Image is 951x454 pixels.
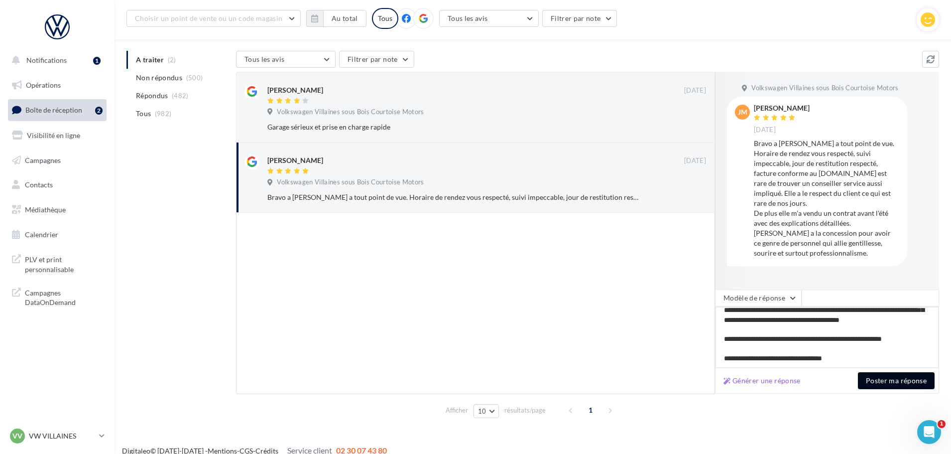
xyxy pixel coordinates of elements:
[25,180,53,189] span: Contacts
[236,51,336,68] button: Tous les avis
[267,155,323,165] div: [PERSON_NAME]
[27,131,80,140] span: Visibilité en ligne
[372,8,398,29] div: Tous
[858,372,935,389] button: Poster ma réponse
[474,404,499,418] button: 10
[754,126,776,135] span: [DATE]
[186,74,203,82] span: (500)
[448,14,488,22] span: Tous les avis
[6,224,109,245] a: Calendrier
[267,192,641,202] div: Bravo a [PERSON_NAME] a tout point de vue. Horaire de rendez vous respecté, suivi impeccable, jou...
[136,109,151,119] span: Tous
[6,99,109,121] a: Boîte de réception2
[323,10,366,27] button: Au total
[6,174,109,195] a: Contacts
[6,282,109,311] a: Campagnes DataOnDemand
[583,402,598,418] span: 1
[306,10,366,27] button: Au total
[6,249,109,278] a: PLV et print personnalisable
[684,156,706,165] span: [DATE]
[25,106,82,114] span: Boîte de réception
[267,122,641,132] div: Garage sérieux et prise en charge rapide
[938,420,946,428] span: 1
[25,155,61,164] span: Campagnes
[26,81,61,89] span: Opérations
[25,253,103,274] span: PLV et print personnalisable
[25,286,103,307] span: Campagnes DataOnDemand
[244,55,285,63] span: Tous les avis
[6,50,105,71] button: Notifications 1
[26,56,67,64] span: Notifications
[172,92,189,100] span: (482)
[95,107,103,115] div: 2
[267,85,323,95] div: [PERSON_NAME]
[93,57,101,65] div: 1
[25,230,58,239] span: Calendrier
[29,431,95,441] p: VW VILLAINES
[12,431,22,441] span: VV
[478,407,486,415] span: 10
[751,84,898,93] span: Volkswagen Villaines sous Bois Courtoise Motors
[277,108,424,117] span: Volkswagen Villaines sous Bois Courtoise Motors
[738,107,747,117] span: Jm
[8,427,107,446] a: VV VW VILLAINES
[6,125,109,146] a: Visibilité en ligne
[135,14,282,22] span: Choisir un point de vente ou un code magasin
[715,290,802,306] button: Modèle de réponse
[25,205,66,214] span: Médiathèque
[439,10,539,27] button: Tous les avis
[917,420,941,444] iframe: Intercom live chat
[6,150,109,171] a: Campagnes
[6,199,109,220] a: Médiathèque
[339,51,414,68] button: Filtrer par note
[684,86,706,95] span: [DATE]
[136,73,182,83] span: Non répondus
[136,91,168,101] span: Répondus
[446,406,468,415] span: Afficher
[277,178,424,187] span: Volkswagen Villaines sous Bois Courtoise Motors
[6,75,109,96] a: Opérations
[155,110,172,118] span: (982)
[126,10,301,27] button: Choisir un point de vente ou un code magasin
[504,406,546,415] span: résultats/page
[719,375,805,387] button: Générer une réponse
[754,139,899,258] div: Bravo a [PERSON_NAME] a tout point de vue. Horaire de rendez vous respecté, suivi impeccable, jou...
[542,10,617,27] button: Filtrer par note
[754,105,810,112] div: [PERSON_NAME]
